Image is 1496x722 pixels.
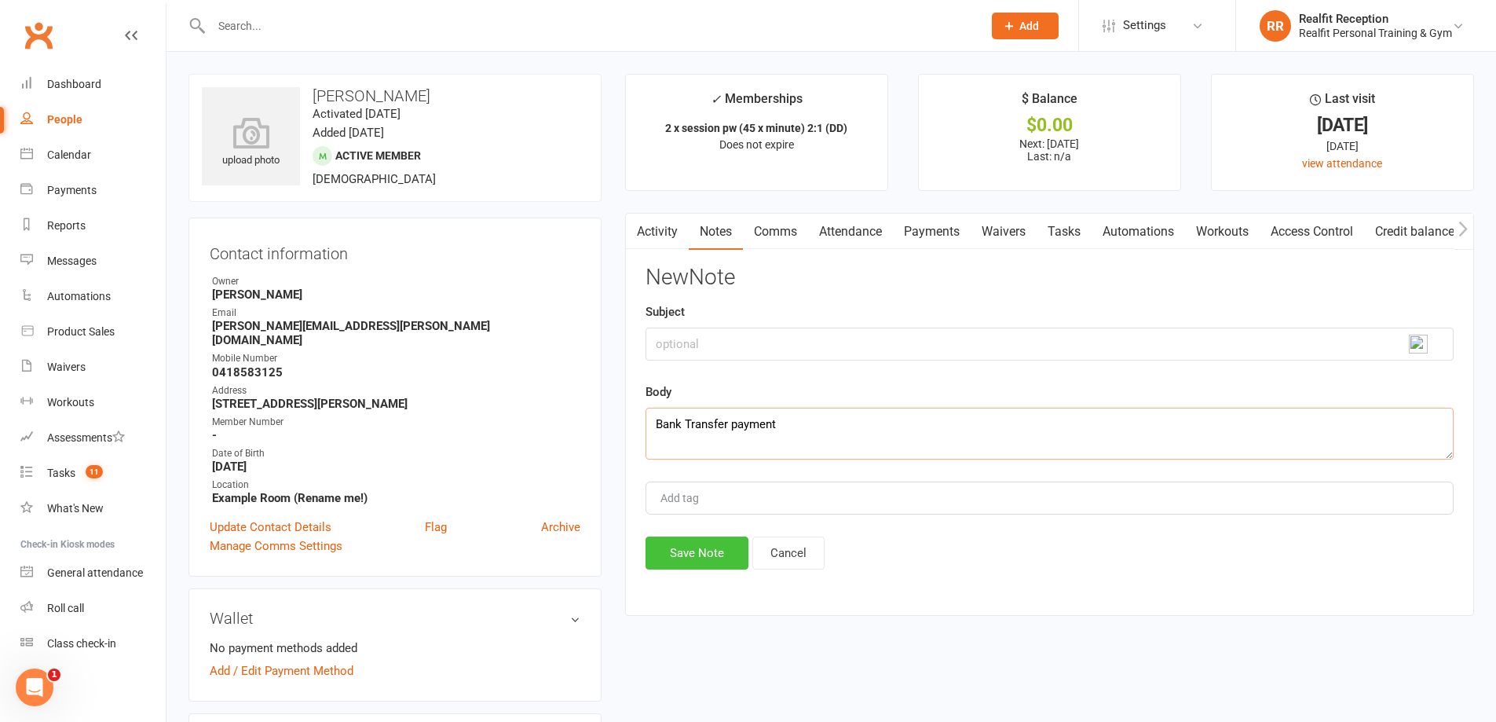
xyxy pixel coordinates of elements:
a: People [20,102,166,137]
a: Reports [20,208,166,244]
div: Location [212,478,580,493]
strong: Example Room (Rename me!) [212,491,580,505]
a: Archive [541,518,580,537]
div: Owner [212,274,580,289]
button: Cancel [752,537,825,570]
div: Workouts [47,396,94,409]
div: Product Sales [47,325,115,338]
i: ✓ [711,92,721,107]
strong: [PERSON_NAME][EMAIL_ADDRESS][PERSON_NAME][DOMAIN_NAME] [212,319,580,347]
a: Workouts [1185,214,1260,250]
div: Last visit [1310,89,1375,117]
span: [DEMOGRAPHIC_DATA] [313,172,436,186]
span: 1 [48,669,60,681]
a: Automations [20,279,166,314]
div: $ Balance [1022,89,1077,117]
a: Assessments [20,420,166,456]
a: Waivers [971,214,1037,250]
strong: [DATE] [212,460,580,474]
div: Waivers [47,361,86,373]
a: Payments [20,173,166,208]
a: Automations [1092,214,1185,250]
a: Dashboard [20,67,166,102]
a: Attendance [808,214,893,250]
span: 11 [86,465,103,478]
a: Tasks 11 [20,456,166,491]
div: RR [1260,10,1291,42]
h3: [PERSON_NAME] [202,87,588,104]
iframe: Intercom live chat [16,669,53,706]
button: Save Note [646,537,748,570]
div: General attendance [47,566,143,579]
a: Roll call [20,591,166,626]
strong: - [212,428,580,442]
h3: New Note [646,266,1454,290]
strong: 2 x session pw (45 x minute) 2:1 (DD) [665,122,847,134]
a: Product Sales [20,314,166,350]
label: Body [646,383,671,401]
div: People [47,113,82,126]
a: Activity [626,214,689,250]
div: Date of Birth [212,446,580,461]
a: Waivers [20,350,166,385]
div: Payments [47,184,97,196]
div: Dashboard [47,78,101,90]
div: Messages [47,255,97,267]
strong: [STREET_ADDRESS][PERSON_NAME] [212,397,580,411]
a: What's New [20,491,166,526]
a: Add / Edit Payment Method [210,662,353,680]
a: Clubworx [19,16,58,55]
span: Active member [335,149,421,162]
div: [DATE] [1226,117,1459,134]
div: upload photo [202,117,300,169]
strong: [PERSON_NAME] [212,288,580,302]
div: [DATE] [1226,137,1459,155]
a: Workouts [20,385,166,420]
div: Member Number [212,415,580,430]
a: Update Contact Details [210,518,331,537]
a: Messages [20,244,166,279]
a: Flag [425,518,447,537]
li: No payment methods added [210,639,580,658]
div: Class check-in [47,637,116,650]
div: Roll call [47,602,84,614]
a: Class kiosk mode [20,626,166,662]
a: Tasks [1037,214,1092,250]
label: Subject [646,302,685,321]
button: Add [992,13,1059,39]
h3: Wallet [210,610,580,627]
a: Credit balance [1364,214,1465,250]
div: Automations [47,290,111,302]
div: Realfit Personal Training & Gym [1299,26,1452,40]
img: npw-badge-icon-locked.svg [1409,335,1428,354]
div: Realfit Reception [1299,12,1452,26]
h3: Contact information [210,239,580,262]
span: Add [1019,20,1039,32]
div: Tasks [47,467,75,479]
div: Email [212,306,580,321]
a: General attendance kiosk mode [20,555,166,591]
div: Assessments [47,431,125,444]
textarea: Bank Transfer payment [646,408,1454,460]
time: Activated [DATE] [313,107,401,121]
a: Access Control [1260,214,1364,250]
span: Does not expire [719,138,794,151]
a: Manage Comms Settings [210,537,342,555]
div: Mobile Number [212,351,580,366]
div: $0.00 [933,117,1166,134]
strong: 0418583125 [212,365,580,379]
div: Reports [47,219,86,232]
a: Payments [893,214,971,250]
a: Comms [743,214,808,250]
div: Address [212,383,580,398]
input: optional [646,328,1454,361]
a: view attendance [1302,157,1382,170]
input: Search... [207,15,971,37]
div: Calendar [47,148,91,161]
p: Next: [DATE] Last: n/a [933,137,1166,163]
div: What's New [47,502,104,515]
span: Settings [1123,8,1166,43]
a: Notes [689,214,743,250]
div: Memberships [711,89,803,118]
a: Calendar [20,137,166,173]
